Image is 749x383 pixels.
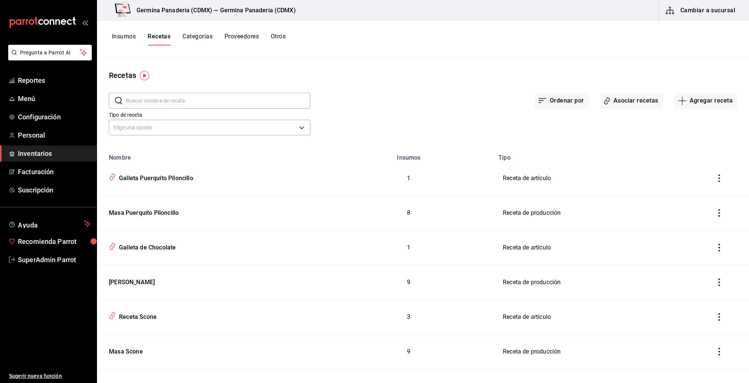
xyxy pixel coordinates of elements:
[18,236,91,247] span: Recomienda Parrot
[18,255,91,265] span: SuperAdmin Parrot
[494,300,692,335] td: Receta de artículo
[18,130,91,140] span: Personal
[407,313,410,320] span: 3
[18,219,81,228] span: Ayuda
[18,167,91,177] span: Facturación
[97,150,324,161] th: Nombre
[148,33,170,45] button: Recetas
[18,185,91,195] span: Suscripción
[494,265,692,300] td: Receta de producción
[225,33,259,45] button: Proveedores
[407,348,410,355] span: 9
[116,171,193,183] div: Galleta Puerquito Piloncillo
[407,175,410,182] span: 1
[140,71,149,80] img: Tooltip marker
[106,345,143,356] div: Masa Scone
[82,19,88,25] button: open_drawer_menu
[106,275,155,287] div: [PERSON_NAME]
[494,196,692,230] td: Receta de producción
[112,33,286,45] div: navigation tabs
[601,93,663,109] button: Asociar recetas
[494,230,692,265] td: Receta de artículo
[494,150,692,161] th: Tipo
[494,335,692,369] td: Receta de producción
[18,148,91,158] span: Inventarios
[675,93,737,109] button: Agregar receta
[8,45,92,60] button: Pregunta a Parrot AI
[112,33,136,45] button: Insumos
[109,120,310,135] div: Elige una opción
[109,112,310,117] label: Tipo de receta
[109,70,136,81] div: Recetas
[18,112,91,122] span: Configuración
[182,33,213,45] button: Categorías
[407,209,410,216] span: 8
[9,372,91,380] span: Sugerir nueva función
[535,93,589,109] button: Ordenar por
[126,93,310,108] input: Buscar nombre de receta
[116,241,176,252] div: Galleta de Chocolate
[20,49,80,57] span: Pregunta a Parrot AI
[324,150,494,161] th: Insumos
[18,75,91,85] span: Reportes
[106,206,179,217] div: Masa Puerquito Piloncillo
[407,279,410,286] span: 9
[131,6,296,15] h3: Germina Panadería (CDMX) — Germina Panadería (CDMX)
[271,33,286,45] button: Otros
[116,310,157,321] div: Receta Scone
[18,94,91,104] span: Menú
[494,161,692,196] td: Receta de artículo
[5,54,92,62] a: Pregunta a Parrot AI
[407,244,410,251] span: 1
